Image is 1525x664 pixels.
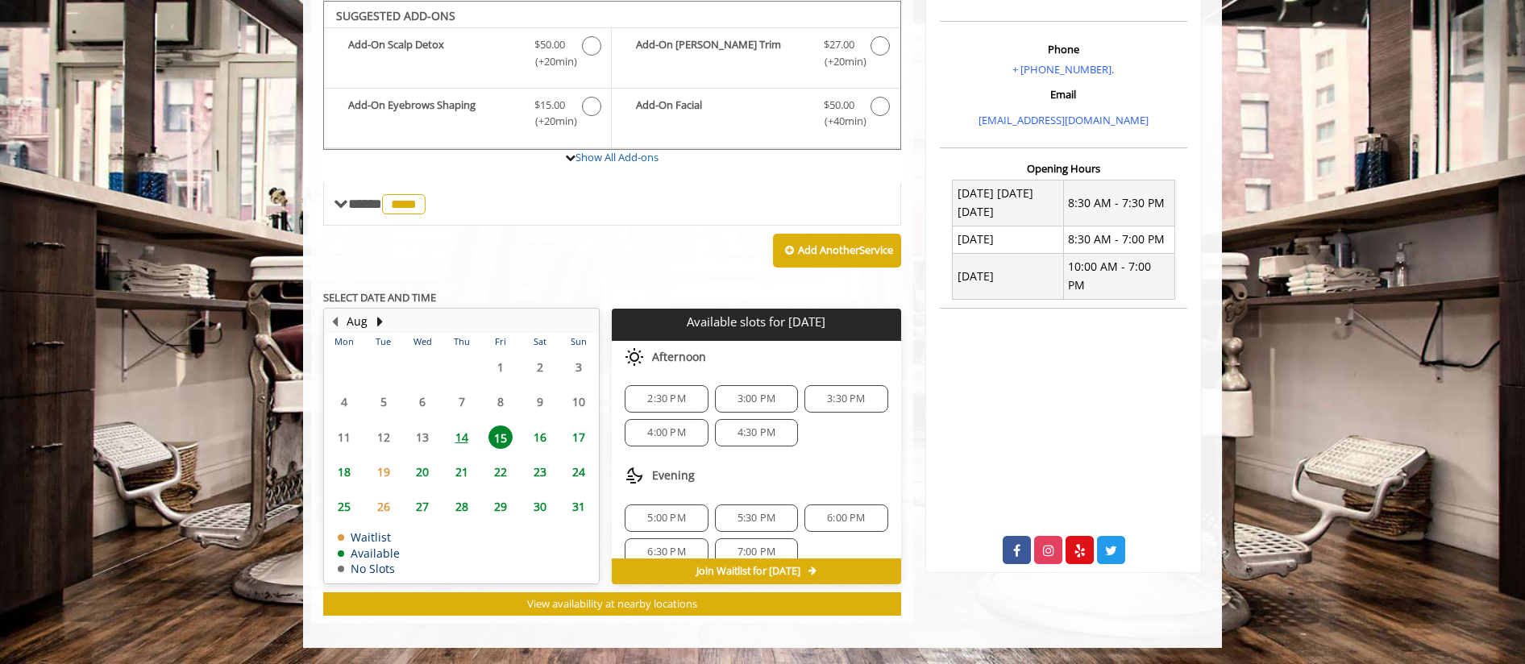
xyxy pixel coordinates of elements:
[804,504,887,532] div: 6:00 PM
[625,347,644,367] img: afternoon slots
[636,97,807,131] b: Add-On Facial
[526,53,574,70] span: (+20min )
[1063,253,1174,299] td: 10:00 AM - 7:00 PM
[323,592,901,616] button: View availability at nearby locations
[953,253,1064,299] td: [DATE]
[738,546,775,558] span: 7:00 PM
[773,234,901,268] button: Add AnotherService
[559,334,599,350] th: Sun
[442,334,480,350] th: Thu
[488,425,513,449] span: 15
[804,385,887,413] div: 3:30 PM
[567,460,591,483] span: 24
[798,243,893,257] b: Add Another Service
[442,489,480,524] td: Select day28
[824,97,854,114] span: $50.00
[1012,62,1114,77] a: + [PHONE_NUMBER].
[332,495,356,518] span: 25
[625,538,708,566] div: 6:30 PM
[979,113,1149,127] a: [EMAIL_ADDRESS][DOMAIN_NAME]
[652,469,695,482] span: Evening
[559,454,599,489] td: Select day24
[738,512,775,525] span: 5:30 PM
[520,454,559,489] td: Select day23
[520,334,559,350] th: Sat
[481,454,520,489] td: Select day22
[567,495,591,518] span: 31
[332,97,603,135] label: Add-On Eyebrows Shaping
[323,290,436,305] b: SELECT DATE AND TIME
[520,489,559,524] td: Select day30
[450,495,474,518] span: 28
[559,489,599,524] td: Select day31
[528,495,552,518] span: 30
[625,466,644,485] img: evening slots
[325,489,364,524] td: Select day25
[636,36,807,70] b: Add-On [PERSON_NAME] Trim
[944,89,1183,100] h3: Email
[332,36,603,74] label: Add-On Scalp Detox
[827,392,865,405] span: 3:30 PM
[528,425,552,449] span: 16
[403,489,442,524] td: Select day27
[450,460,474,483] span: 21
[559,419,599,454] td: Select day17
[576,150,659,164] a: Show All Add-ons
[442,454,480,489] td: Select day21
[715,419,798,446] div: 4:30 PM
[364,454,402,489] td: Select day19
[488,460,513,483] span: 22
[940,163,1187,174] h3: Opening Hours
[403,334,442,350] th: Wed
[348,97,518,131] b: Add-On Eyebrows Shaping
[403,454,442,489] td: Select day20
[348,36,518,70] b: Add-On Scalp Detox
[567,425,591,449] span: 17
[815,113,862,130] span: (+40min )
[824,36,854,53] span: $27.00
[481,334,520,350] th: Fri
[332,460,356,483] span: 18
[625,385,708,413] div: 2:30 PM
[647,512,685,525] span: 5:00 PM
[618,315,894,329] p: Available slots for [DATE]
[647,426,685,439] span: 4:00 PM
[336,8,455,23] b: SUGGESTED ADD-ONS
[328,313,341,330] button: Previous Month
[696,565,800,578] span: Join Waitlist for [DATE]
[373,313,386,330] button: Next Month
[534,36,565,53] span: $50.00
[647,392,685,405] span: 2:30 PM
[323,1,901,151] div: The Made Man Haircut Add-onS
[347,313,368,330] button: Aug
[715,504,798,532] div: 5:30 PM
[338,531,400,543] td: Waitlist
[481,419,520,454] td: Select day15
[338,547,400,559] td: Available
[647,546,685,558] span: 6:30 PM
[488,495,513,518] span: 29
[372,495,396,518] span: 26
[620,36,891,74] label: Add-On Beard Trim
[481,489,520,524] td: Select day29
[620,97,891,135] label: Add-On Facial
[715,385,798,413] div: 3:00 PM
[410,460,434,483] span: 20
[953,226,1064,253] td: [DATE]
[520,419,559,454] td: Select day16
[526,113,574,130] span: (+20min )
[1063,226,1174,253] td: 8:30 AM - 7:00 PM
[364,489,402,524] td: Select day26
[364,334,402,350] th: Tue
[372,460,396,483] span: 19
[827,512,865,525] span: 6:00 PM
[534,97,565,114] span: $15.00
[1063,180,1174,226] td: 8:30 AM - 7:30 PM
[325,454,364,489] td: Select day18
[625,504,708,532] div: 5:00 PM
[944,44,1183,55] h3: Phone
[738,392,775,405] span: 3:00 PM
[715,538,798,566] div: 7:00 PM
[442,419,480,454] td: Select day14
